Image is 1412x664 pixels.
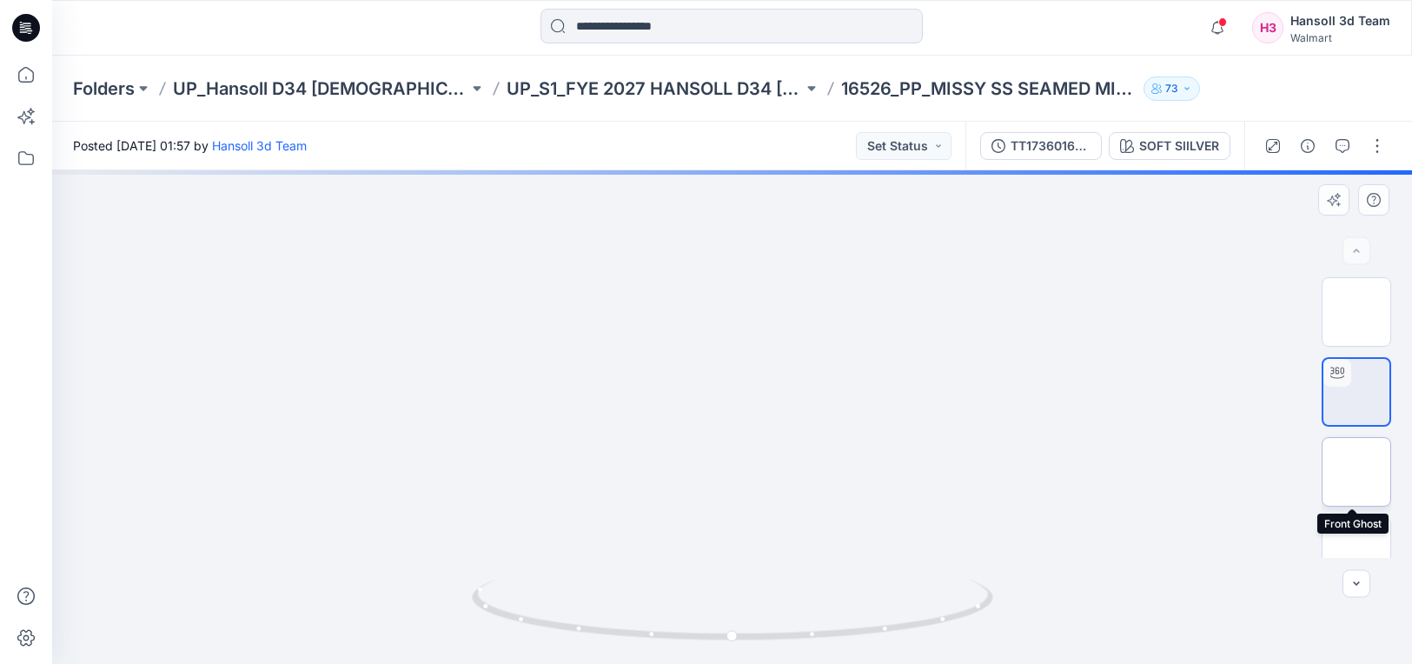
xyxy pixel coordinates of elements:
[1165,79,1178,98] p: 73
[1139,136,1219,156] div: SOFT SIILVER
[173,76,468,101] a: UP_Hansoll D34 [DEMOGRAPHIC_DATA] Dresses
[1144,76,1200,101] button: 73
[73,76,135,101] a: Folders
[980,132,1102,160] button: TT1736016526
[841,76,1137,101] p: 16526_PP_MISSY SS SEAMED MIDI DRESS
[507,76,802,101] a: UP_S1_FYE 2027 HANSOLL D34 [DEMOGRAPHIC_DATA] DRESSES
[212,138,307,153] a: Hansoll 3d Team
[1290,10,1390,31] div: Hansoll 3d Team
[1109,132,1230,160] button: SOFT SIILVER
[1011,136,1090,156] div: TT1736016526
[1290,31,1390,44] div: Walmart
[1252,12,1283,43] div: H3
[1294,132,1322,160] button: Details
[73,136,307,155] span: Posted [DATE] 01:57 by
